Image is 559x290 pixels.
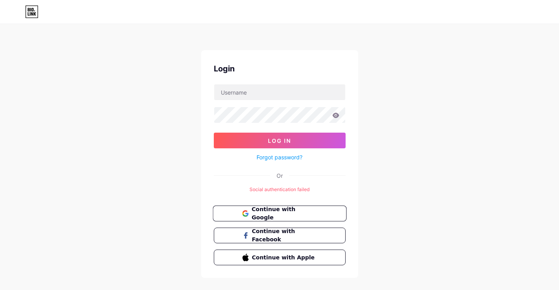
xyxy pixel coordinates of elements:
button: Log In [214,133,346,148]
button: Continue with Apple [214,250,346,265]
div: Social authentication failed [214,186,346,193]
button: Continue with Facebook [214,228,346,243]
span: Continue with Google [251,205,317,222]
input: Username [214,84,345,100]
div: Login [214,63,346,75]
a: Forgot password? [257,153,302,161]
span: Continue with Apple [252,254,317,262]
button: Continue with Google [213,206,346,222]
a: Continue with Google [214,206,346,221]
div: Or [277,171,283,180]
span: Log In [268,137,291,144]
span: Continue with Facebook [252,227,317,244]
